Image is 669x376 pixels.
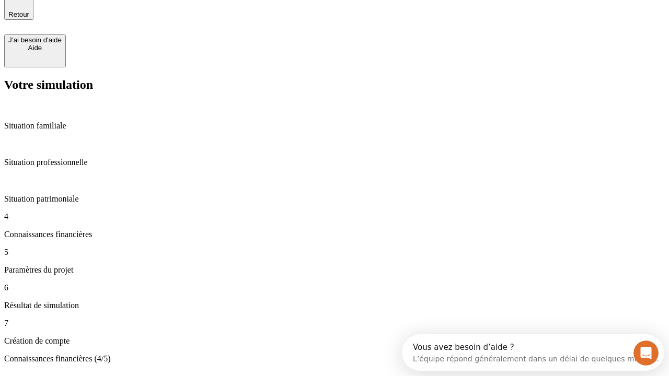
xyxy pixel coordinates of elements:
p: 4 [4,212,665,221]
p: 6 [4,283,665,292]
span: Retour [8,10,29,18]
p: Paramètres du projet [4,265,665,275]
p: 5 [4,248,665,257]
p: Situation patrimoniale [4,194,665,204]
p: Création de compte [4,336,665,346]
p: Situation professionnelle [4,158,665,167]
h2: Votre simulation [4,78,665,92]
iframe: Intercom live chat [633,340,659,366]
p: Connaissances financières (4/5) [4,354,665,363]
div: L’équipe répond généralement dans un délai de quelques minutes. [11,17,257,28]
p: Situation familiale [4,121,665,131]
p: Connaissances financières [4,230,665,239]
iframe: Intercom live chat discovery launcher [402,334,664,371]
button: J’ai besoin d'aideAide [4,34,66,67]
p: Résultat de simulation [4,301,665,310]
div: Vous avez besoin d’aide ? [11,9,257,17]
p: 7 [4,319,665,328]
div: J’ai besoin d'aide [8,36,62,44]
div: Ouvrir le Messenger Intercom [4,4,288,33]
div: Aide [8,44,62,52]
